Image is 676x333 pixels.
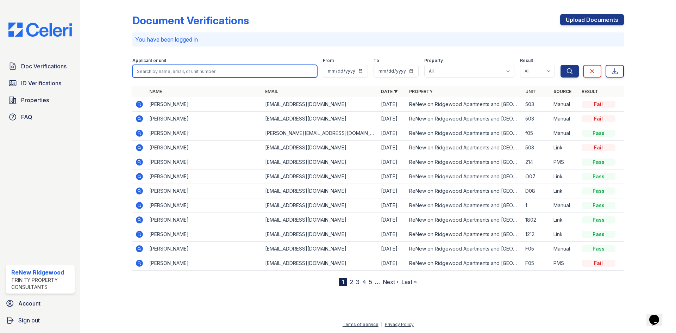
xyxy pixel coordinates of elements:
td: [DATE] [378,227,406,242]
td: Link [551,213,579,227]
a: Email [265,89,278,94]
td: [PERSON_NAME] [146,155,262,169]
td: ReNew on Ridgewood Apartments and [GEOGRAPHIC_DATA] [406,112,522,126]
a: Last » [401,278,417,285]
td: ReNew on Ridgewood Apartments and [GEOGRAPHIC_DATA] [406,126,522,141]
td: [EMAIL_ADDRESS][DOMAIN_NAME] [262,227,378,242]
td: ReNew on Ridgewood Apartments and [GEOGRAPHIC_DATA] [406,97,522,112]
td: 503 [522,112,551,126]
div: 1 [339,278,347,286]
td: [PERSON_NAME] [146,97,262,112]
td: ReNew on Ridgewood Apartments and [GEOGRAPHIC_DATA] [406,198,522,213]
td: [PERSON_NAME] [146,184,262,198]
td: [PERSON_NAME] [146,198,262,213]
td: [DATE] [378,126,406,141]
a: 3 [356,278,359,285]
td: ReNew on Ridgewood Apartments and [GEOGRAPHIC_DATA] [406,256,522,271]
span: Account [18,299,40,308]
a: Doc Verifications [6,59,75,73]
td: ReNew on Ridgewood Apartments and [GEOGRAPHIC_DATA] [406,184,522,198]
span: Properties [21,96,49,104]
button: Sign out [3,313,77,327]
td: ReNew on Ridgewood Apartments and [GEOGRAPHIC_DATA] [406,141,522,155]
a: Upload Documents [560,14,624,25]
input: Search by name, email, or unit number [132,65,317,78]
td: 214 [522,155,551,169]
label: Property [424,58,443,63]
span: ID Verifications [21,79,61,87]
a: Property [409,89,433,94]
td: [EMAIL_ADDRESS][DOMAIN_NAME] [262,184,378,198]
td: [DATE] [378,242,406,256]
td: 503 [522,97,551,112]
td: 1802 [522,213,551,227]
td: [EMAIL_ADDRESS][DOMAIN_NAME] [262,141,378,155]
td: [DATE] [378,213,406,227]
a: Terms of Service [343,322,378,327]
td: D08 [522,184,551,198]
label: To [374,58,379,63]
p: You have been logged in [135,35,621,44]
td: [PERSON_NAME] [146,227,262,242]
a: Name [149,89,162,94]
a: 5 [369,278,372,285]
td: f05 [522,126,551,141]
td: [PERSON_NAME] [146,126,262,141]
td: [EMAIL_ADDRESS][DOMAIN_NAME] [262,97,378,112]
td: [EMAIL_ADDRESS][DOMAIN_NAME] [262,112,378,126]
td: [EMAIL_ADDRESS][DOMAIN_NAME] [262,213,378,227]
div: Pass [582,130,615,137]
td: ReNew on Ridgewood Apartments and [GEOGRAPHIC_DATA] [406,155,522,169]
td: ReNew on Ridgewood Apartments and [GEOGRAPHIC_DATA] [406,169,522,184]
div: Trinity Property Consultants [11,277,72,291]
div: Fail [582,260,615,267]
td: Link [551,184,579,198]
a: Next › [383,278,399,285]
div: Pass [582,173,615,180]
span: Sign out [18,316,40,325]
td: O07 [522,169,551,184]
td: [PERSON_NAME] [146,112,262,126]
a: Unit [525,89,536,94]
div: Pass [582,202,615,209]
td: Manual [551,242,579,256]
a: FAQ [6,110,75,124]
div: Pass [582,216,615,223]
td: [DATE] [378,97,406,112]
label: Applicant or unit [132,58,166,63]
label: Result [520,58,533,63]
td: PMS [551,155,579,169]
span: … [375,278,380,286]
td: [DATE] [378,155,406,169]
div: Document Verifications [132,14,249,27]
td: Manual [551,126,579,141]
td: [EMAIL_ADDRESS][DOMAIN_NAME] [262,242,378,256]
div: Fail [582,115,615,122]
td: Manual [551,97,579,112]
label: From [323,58,334,63]
a: Date ▼ [381,89,398,94]
td: ReNew on Ridgewood Apartments and [GEOGRAPHIC_DATA] [406,242,522,256]
td: Manual [551,112,579,126]
td: Link [551,169,579,184]
a: 2 [350,278,353,285]
div: Pass [582,231,615,238]
td: Manual [551,198,579,213]
td: 1212 [522,227,551,242]
td: PMS [551,256,579,271]
div: Pass [582,245,615,252]
div: | [381,322,382,327]
td: ReNew on Ridgewood Apartments and [GEOGRAPHIC_DATA] [406,213,522,227]
div: Pass [582,159,615,166]
td: [PERSON_NAME] [146,213,262,227]
a: 4 [362,278,366,285]
div: Pass [582,187,615,195]
td: [DATE] [378,256,406,271]
span: Doc Verifications [21,62,67,70]
td: [PERSON_NAME] [146,256,262,271]
td: Link [551,141,579,155]
div: Fail [582,144,615,151]
td: [PERSON_NAME] [146,242,262,256]
td: [DATE] [378,184,406,198]
a: Result [582,89,598,94]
